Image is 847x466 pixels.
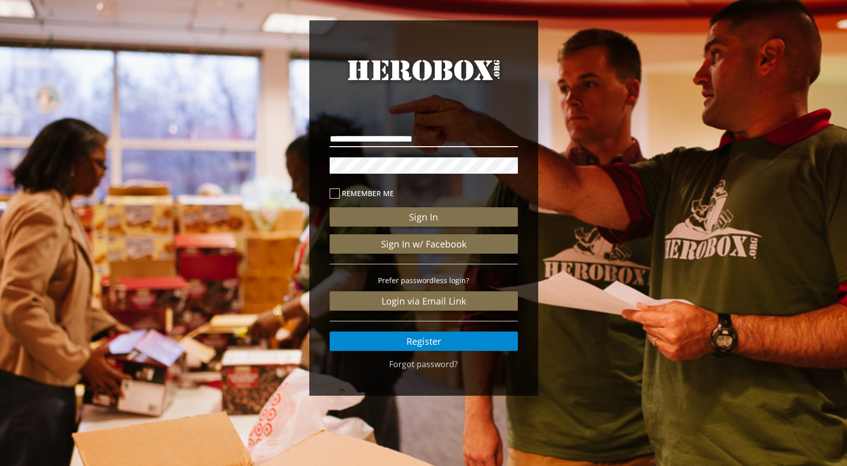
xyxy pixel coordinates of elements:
button: Sign In [330,207,518,227]
a: Forgot password? [389,359,458,370]
p: Prefer passwordless login? [330,275,518,286]
label: Remember me [330,187,518,199]
a: Register [330,332,518,351]
a: Login via Email Link [330,291,518,311]
a: HeroBox [330,56,518,103]
a: Sign In w/ Facebook [330,234,518,254]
